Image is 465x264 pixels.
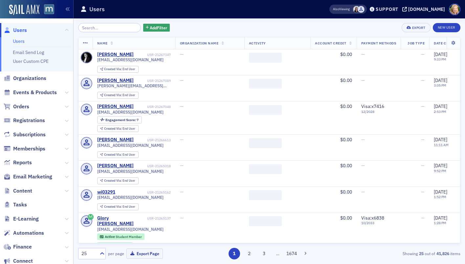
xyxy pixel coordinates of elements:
span: ‌ [249,190,282,200]
a: Subscriptions [4,131,46,138]
span: Account Credit [315,41,346,45]
div: USR-21265137 [147,216,171,221]
span: Organizations [13,75,46,82]
a: wi03291 [97,189,115,195]
time: 1:52 PM [434,195,446,199]
span: — [421,77,425,83]
time: 2:53 PM [434,109,446,114]
div: [DOMAIN_NAME] [408,6,445,12]
span: [DATE] [434,51,447,57]
span: Organization Name [180,41,219,45]
span: Created Via : [104,178,122,183]
span: — [421,189,425,195]
div: End User [104,179,135,183]
span: Registrations [13,117,45,124]
a: Users [4,27,27,34]
span: $0.00 [340,137,352,143]
div: Support [376,6,398,12]
span: Memberships [13,145,45,152]
span: Justin Chase [358,6,365,13]
span: [EMAIL_ADDRESS][DOMAIN_NAME] [97,143,164,148]
span: — [180,163,184,169]
a: [PERSON_NAME] [97,78,134,84]
span: [EMAIL_ADDRESS][DOMAIN_NAME] [97,195,164,200]
span: ‌ [249,105,282,115]
div: Created Via: End User [97,203,139,210]
span: Student Member [116,234,142,239]
span: Email Marketing [13,173,52,180]
a: Email Marketing [4,173,52,180]
button: Export [402,23,430,32]
a: Organizations [4,75,46,82]
a: Tasks [4,201,27,208]
span: Date Created [434,41,459,45]
span: — [421,137,425,143]
span: [EMAIL_ADDRESS][DOMAIN_NAME] [97,110,164,115]
div: USR-21265162 [116,190,171,195]
span: Kelly Brown [353,6,360,13]
button: 1 [229,248,240,259]
button: AddFilter [143,24,170,32]
span: [DATE] [434,215,447,221]
span: [EMAIL_ADDRESS][DOMAIN_NAME] [97,227,164,232]
div: 25 [81,250,96,257]
span: [DATE] [434,137,447,143]
div: USR-21267089 [135,79,171,83]
input: Search… [78,23,141,32]
a: [PERSON_NAME] [97,104,134,110]
div: Engagement Score: 7 [97,116,142,123]
span: $0.00 [340,189,352,195]
span: Tasks [13,201,27,208]
a: SailAMX [9,5,39,15]
div: Export [412,26,426,30]
span: Name [97,41,108,45]
span: Automations [13,229,44,237]
div: End User [104,153,135,157]
time: 9:52 PM [434,169,446,173]
span: ‌ [249,79,282,89]
a: Registrations [4,117,45,124]
span: — [421,163,425,169]
button: [DOMAIN_NAME] [402,7,447,12]
span: Created Via : [104,204,122,209]
a: E-Learning [4,215,39,223]
button: 2 [243,248,255,259]
span: Visa : x7416 [361,103,384,109]
span: — [180,51,184,57]
span: [DATE] [434,77,447,83]
span: Finance [13,243,32,251]
div: USR-21265318 [135,164,171,168]
a: Events & Products [4,89,57,96]
span: ‌ [249,216,282,226]
button: 1674 [286,248,298,259]
div: USR-21267347 [135,53,171,57]
span: Active [105,234,116,239]
a: [PERSON_NAME] [97,163,134,169]
span: Users [13,27,27,34]
div: Active: Active: Student Member [97,233,145,240]
a: Automations [4,229,44,237]
span: Profile [449,4,460,15]
span: E-Learning [13,215,39,223]
span: — [180,189,184,195]
a: User Custom CPE [13,58,49,64]
a: [PERSON_NAME] [97,52,134,58]
span: — [361,51,365,57]
span: — [361,77,365,83]
div: Created Via: End User [97,66,139,73]
div: USR-21266613 [135,138,171,142]
label: per page [108,251,124,256]
a: Finance [4,243,32,251]
div: 7 [105,118,139,122]
span: $0.00 [340,215,352,221]
a: [PERSON_NAME] [97,137,134,143]
span: — [180,215,184,221]
span: Subscriptions [13,131,46,138]
span: … [273,251,282,256]
span: $0.00 [340,51,352,57]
